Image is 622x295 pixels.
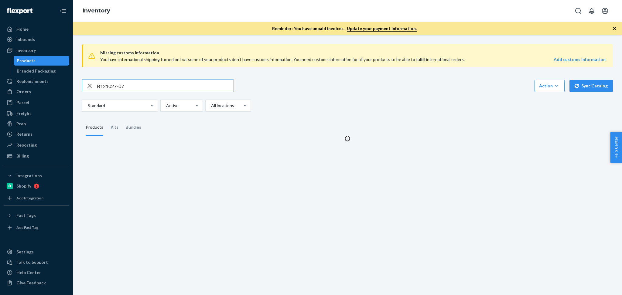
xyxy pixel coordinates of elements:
button: Help Center [610,132,622,163]
button: Open notifications [586,5,598,17]
a: Add customs information [554,56,606,63]
input: Search inventory by name or sku [97,80,234,92]
a: Update your payment information. [347,26,417,32]
div: Shopify [16,183,31,189]
iframe: Opens a widget where you can chat to one of our agents [583,277,616,292]
a: Add Fast Tag [4,223,69,232]
a: Orders [4,87,69,97]
a: Shopify [4,181,69,191]
button: Integrations [4,171,69,181]
button: Give Feedback [4,278,69,288]
div: Branded Packaging [17,68,56,74]
a: Branded Packaging [14,66,70,76]
a: Help Center [4,268,69,277]
a: Reporting [4,140,69,150]
button: Sync Catalog [569,80,613,92]
div: Orders [16,89,31,95]
a: Add Integration [4,193,69,203]
div: Billing [16,153,29,159]
input: Active [166,103,166,109]
div: Freight [16,110,31,117]
button: Open account menu [599,5,611,17]
a: Inbounds [4,35,69,44]
a: Products [14,56,70,66]
a: Replenishments [4,76,69,86]
div: Products [86,119,103,136]
a: Parcel [4,98,69,107]
input: Standard [87,103,88,109]
div: Bundles [126,119,141,136]
div: Add Integration [16,195,43,201]
div: Add Fast Tag [16,225,38,230]
a: Billing [4,151,69,161]
a: Returns [4,129,69,139]
img: Flexport logo [7,8,32,14]
button: Close Navigation [57,5,69,17]
div: Kits [111,119,118,136]
a: Freight [4,109,69,118]
div: Home [16,26,29,32]
button: Action [535,80,565,92]
button: Fast Tags [4,211,69,220]
div: Inventory [16,47,36,53]
input: All locations [210,103,211,109]
div: Inbounds [16,36,35,42]
div: Give Feedback [16,280,46,286]
div: Products [17,58,36,64]
strong: Add customs information [554,57,606,62]
ol: breadcrumbs [78,2,115,20]
div: Parcel [16,100,29,106]
div: Settings [16,249,34,255]
div: Action [539,83,560,89]
button: Open Search Box [572,5,584,17]
a: Home [4,24,69,34]
div: Talk to Support [16,259,48,265]
div: Returns [16,131,32,137]
div: Reporting [16,142,37,148]
button: Talk to Support [4,257,69,267]
div: Integrations [16,173,42,179]
div: Replenishments [16,78,49,84]
p: Reminder: You have unpaid invoices. [272,25,417,32]
div: You have international shipping turned on but some of your products don’t have customs informatio... [100,56,504,63]
div: Fast Tags [16,212,36,219]
a: Inventory [83,7,110,14]
a: Settings [4,247,69,257]
span: Missing customs information [100,49,606,56]
div: Help Center [16,270,41,276]
div: Prep [16,121,26,127]
a: Prep [4,119,69,129]
a: Inventory [4,46,69,55]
